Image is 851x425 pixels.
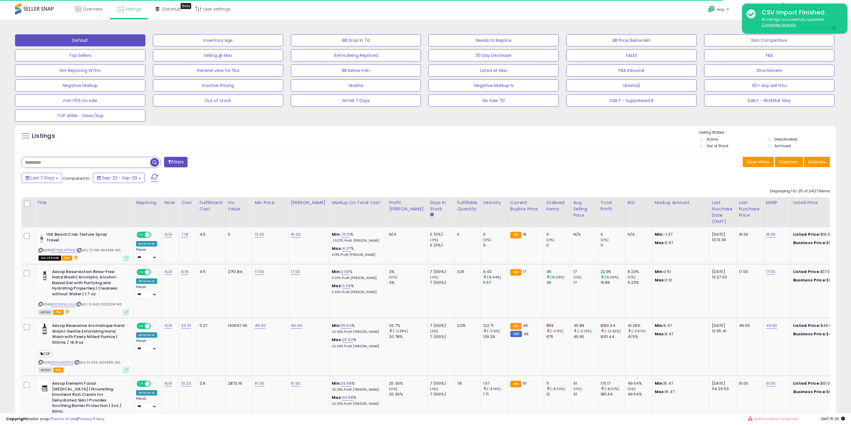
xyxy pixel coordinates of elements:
[775,157,803,167] button: Columns
[332,239,382,243] p: -10.07% Profit [PERSON_NAME]
[779,159,798,165] span: Columns
[628,232,648,237] div: N/A
[546,232,571,237] div: 0
[483,280,508,285] div: 5.57
[162,6,181,12] span: DataHub
[389,280,427,285] div: 3%
[341,380,352,386] a: 33.98
[200,232,221,237] div: 4.5
[52,381,125,416] b: Aesop Element Facial [MEDICAL_DATA] | Nourishing, Emollient Rich Cream for Dehydrated Skin | Prov...
[51,248,76,253] a: B074WLWFWM
[430,280,454,285] div: 7 (100%)
[39,310,52,315] span: All listings currently available for purchase on Amazon
[430,269,454,275] div: 7 (100%)
[775,143,791,148] label: Archived
[712,381,732,392] div: [DATE] 04:23:53
[164,269,172,275] a: N/A
[332,200,384,206] div: Markup on Total Cost
[704,95,834,107] button: DAILY - REVENUE 1day
[546,280,571,285] div: 39
[573,232,593,237] div: N/A
[255,323,266,329] a: 46.00
[332,269,382,280] div: %
[546,269,571,275] div: 45
[430,334,454,340] div: 7 (100%)
[430,232,454,237] div: 0 (0%)
[52,269,125,299] b: Aesop Resurrection Rinse-Free Hand Wash | Aromatic, Alcohol-Based Gel with Purifying and Hydratin...
[430,329,438,333] small: (0%)
[510,269,521,276] small: FBA
[483,323,508,328] div: 122.71
[655,269,705,275] p: 0.51
[523,331,529,337] span: 46
[510,381,521,387] small: FBA
[546,334,571,340] div: 975
[573,275,582,280] small: (0%)
[51,302,75,307] a: B008W5UUAA
[628,275,636,280] small: (0%)
[428,49,559,61] button: 30 Day Decrease
[341,323,352,329] a: 25.92
[228,323,247,328] div: 143697.45
[164,200,176,206] div: Note
[332,283,382,294] div: %
[566,49,697,61] button: SALES
[523,231,526,237] span: 16
[457,269,476,275] div: 325
[51,416,77,422] a: Terms of Use
[291,64,421,76] button: BB below min
[655,278,705,283] p: 0.51
[428,95,559,107] button: No Sale 7D
[707,143,728,148] label: Out of Stock
[332,253,382,257] p: 4.19% Profit [PERSON_NAME]
[136,339,157,352] div: Preset:
[601,237,609,242] small: (0%)
[291,49,421,61] button: Items Being Repriced
[457,381,476,386] div: 78
[566,64,697,76] button: FBA Inbound
[757,8,843,17] div: CSV Import Finished.
[703,1,735,20] a: Help
[655,323,705,328] p: 9.47
[291,200,327,206] div: [PERSON_NAME]
[430,243,454,248] div: 0 (0%)
[329,197,387,227] th: The percentage added to the cost of goods (COGS) that forms the calculator for Min & Max prices.
[428,34,559,46] button: Needs to Reprice
[76,248,121,253] span: | SKU: D-IGK-404349-WS
[604,329,621,333] small: (-12.36%)
[430,200,452,212] div: Days In Stock
[655,240,705,246] p: 0.67
[655,232,705,237] p: -1.37
[200,269,221,275] div: 4.5
[628,280,652,285] div: 6.23%
[766,380,776,386] a: 61.00
[793,323,821,328] b: Listed Price:
[332,381,382,392] div: %
[699,130,836,135] p: Listing States:
[793,381,843,386] div: $61.00
[255,200,286,206] div: Min Price
[52,323,125,347] b: Aesop Reverence Aromatique Hand Wash | Gentle Exfoliating Hand Wash with Finely Milled Pumice | 5...
[62,256,72,261] span: FBA
[64,309,70,314] i: hazardous material
[136,278,157,284] div: Amazon AI
[291,95,421,107] button: Ismail 7 Days
[136,241,157,247] div: Amazon AI
[804,157,830,167] button: Actions
[601,232,625,237] div: 0
[136,332,157,338] div: Amazon AI
[332,323,382,334] div: %
[137,232,145,237] span: ON
[200,323,221,328] div: 5.37
[550,386,565,391] small: (-8.33%)
[39,269,51,281] img: 31qwUK-6uVL._SL40_.jpg
[72,255,79,259] i: hazardous material
[332,344,382,349] p: 20.59% Profit [PERSON_NAME]
[573,280,598,285] div: 17
[39,269,129,314] div: ASIN:
[793,331,843,337] div: $46
[704,79,834,92] button: 90+ day sell thru
[793,278,843,283] div: $17
[181,380,191,386] a: 31.23
[793,269,821,275] b: Listed Price:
